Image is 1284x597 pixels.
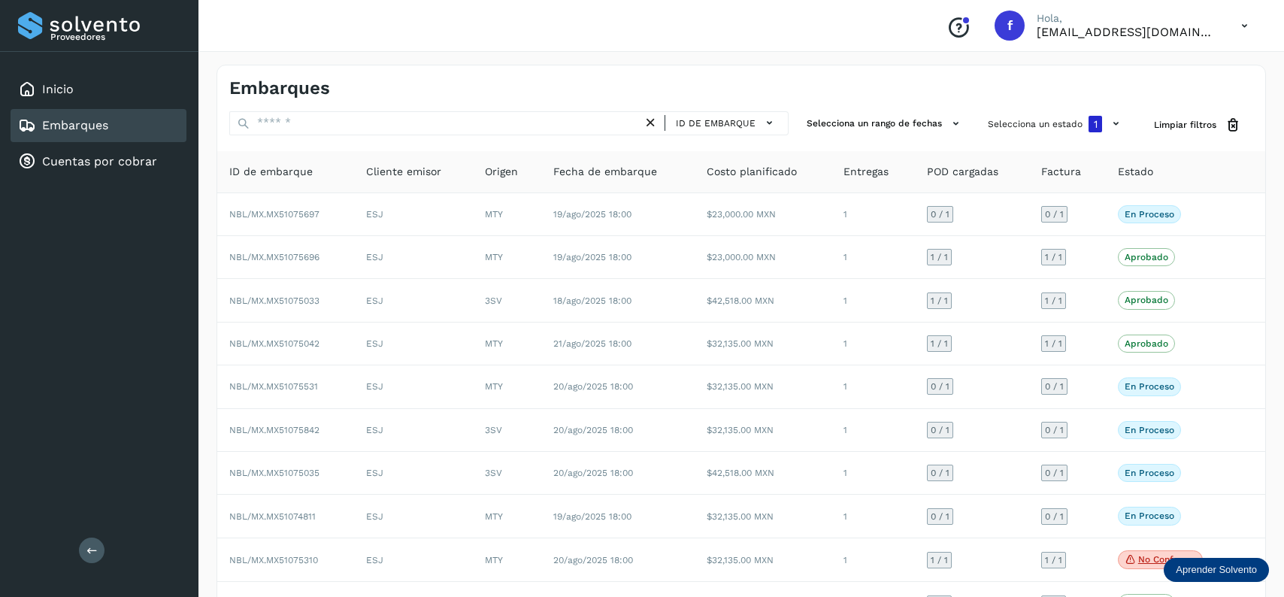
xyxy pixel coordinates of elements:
[229,295,319,306] span: NBL/MX.MX51075033
[695,323,831,365] td: $32,135.00 MXN
[831,365,914,408] td: 1
[982,111,1130,137] button: Selecciona un estado1
[553,381,633,392] span: 20/ago/2025 18:00
[1045,339,1062,348] span: 1 / 1
[801,111,970,136] button: Selecciona un rango de fechas
[553,511,631,522] span: 19/ago/2025 18:00
[229,555,318,565] span: NBL/MX.MX51075310
[931,468,949,477] span: 0 / 1
[473,193,541,236] td: MTY
[707,164,797,180] span: Costo planificado
[42,118,108,132] a: Embarques
[1125,381,1174,392] p: En proceso
[695,409,831,452] td: $32,135.00 MXN
[42,154,157,168] a: Cuentas por cobrar
[695,365,831,408] td: $32,135.00 MXN
[1045,426,1064,435] span: 0 / 1
[1125,425,1174,435] p: En proceso
[354,409,473,452] td: ESJ
[695,236,831,279] td: $23,000.00 MXN
[354,365,473,408] td: ESJ
[831,409,914,452] td: 1
[695,538,831,583] td: $32,135.00 MXN
[229,381,318,392] span: NBL/MX.MX51075531
[229,468,319,478] span: NBL/MX.MX51075035
[831,193,914,236] td: 1
[485,164,518,180] span: Origen
[366,164,441,180] span: Cliente emisor
[843,164,889,180] span: Entregas
[1045,556,1062,565] span: 1 / 1
[695,452,831,495] td: $42,518.00 MXN
[354,538,473,583] td: ESJ
[1045,512,1064,521] span: 0 / 1
[671,112,782,134] button: ID de embarque
[553,252,631,262] span: 19/ago/2025 18:00
[553,164,657,180] span: Fecha de embarque
[229,338,319,349] span: NBL/MX.MX51075042
[229,164,313,180] span: ID de embarque
[553,425,633,435] span: 20/ago/2025 18:00
[1045,210,1064,219] span: 0 / 1
[553,555,633,565] span: 20/ago/2025 18:00
[1154,118,1216,132] span: Limpiar filtros
[1118,164,1153,180] span: Estado
[931,382,949,391] span: 0 / 1
[354,236,473,279] td: ESJ
[354,452,473,495] td: ESJ
[1041,164,1081,180] span: Factura
[1142,111,1253,139] button: Limpiar filtros
[831,279,914,322] td: 1
[1125,295,1168,305] p: Aprobado
[695,495,831,538] td: $32,135.00 MXN
[831,236,914,279] td: 1
[473,409,541,452] td: 3SV
[553,295,631,306] span: 18/ago/2025 18:00
[42,82,74,96] a: Inicio
[229,252,319,262] span: NBL/MX.MX51075696
[354,323,473,365] td: ESJ
[931,253,948,262] span: 1 / 1
[1138,554,1196,565] p: No conforme
[831,452,914,495] td: 1
[473,236,541,279] td: MTY
[1037,25,1217,39] p: facturacion@expresssanjavier.com
[1125,468,1174,478] p: En proceso
[1045,296,1062,305] span: 1 / 1
[931,339,948,348] span: 1 / 1
[1125,209,1174,220] p: En proceso
[1045,468,1064,477] span: 0 / 1
[553,209,631,220] span: 19/ago/2025 18:00
[473,495,541,538] td: MTY
[553,338,631,349] span: 21/ago/2025 18:00
[1037,12,1217,25] p: Hola,
[676,117,756,130] span: ID de embarque
[1125,511,1174,521] p: En proceso
[1125,252,1168,262] p: Aprobado
[931,210,949,219] span: 0 / 1
[695,279,831,322] td: $42,518.00 MXN
[11,109,186,142] div: Embarques
[1045,253,1062,262] span: 1 / 1
[1164,558,1269,582] div: Aprender Solvento
[473,452,541,495] td: 3SV
[229,77,330,99] h4: Embarques
[931,512,949,521] span: 0 / 1
[50,32,180,42] p: Proveedores
[354,193,473,236] td: ESJ
[1125,338,1168,349] p: Aprobado
[931,426,949,435] span: 0 / 1
[11,145,186,178] div: Cuentas por cobrar
[831,323,914,365] td: 1
[931,296,948,305] span: 1 / 1
[927,164,998,180] span: POD cargadas
[1176,564,1257,576] p: Aprender Solvento
[229,511,316,522] span: NBL/MX.MX51074811
[931,556,948,565] span: 1 / 1
[473,279,541,322] td: 3SV
[831,538,914,583] td: 1
[354,279,473,322] td: ESJ
[354,495,473,538] td: ESJ
[1094,119,1098,129] span: 1
[229,209,319,220] span: NBL/MX.MX51075697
